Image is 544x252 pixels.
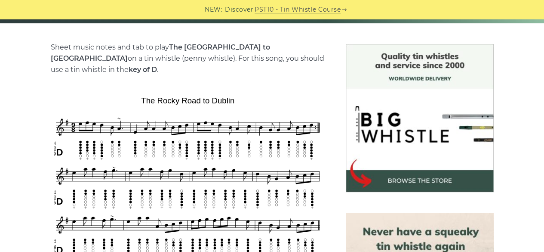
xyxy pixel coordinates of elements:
span: NEW: [205,5,222,15]
img: BigWhistle Tin Whistle Store [346,44,494,192]
p: Sheet music notes and tab to play on a tin whistle (penny whistle). For this song, you should use... [51,42,325,75]
a: PST10 - Tin Whistle Course [255,5,341,15]
strong: key of D [129,65,157,74]
span: Discover [225,5,253,15]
